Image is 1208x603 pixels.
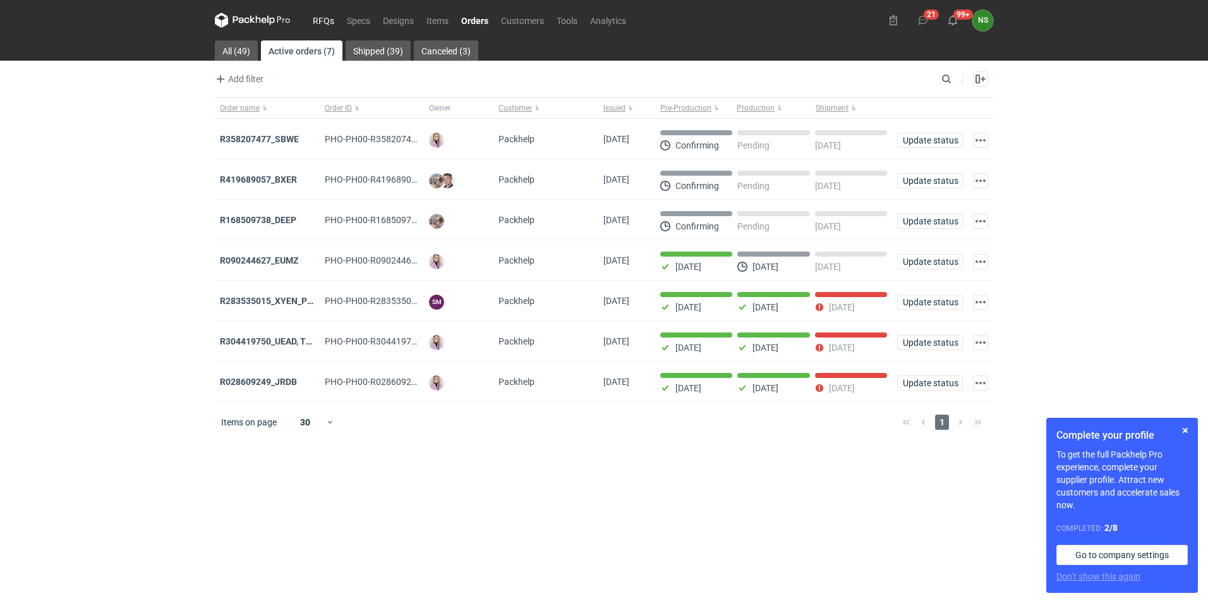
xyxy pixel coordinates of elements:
div: Natalia Stępak [972,10,993,31]
button: Order name [215,98,320,118]
p: To get the full Packhelp Pro experience, complete your supplier profile. Attract new customers an... [1056,448,1188,511]
button: Don’t show this again [1056,570,1140,583]
p: [DATE] [829,383,855,393]
img: Michał Palasek [429,214,444,229]
span: PHO-PH00-R028609249_JRDB [325,377,447,387]
img: Klaudia Wiśniewska [429,254,444,269]
button: Update status [897,214,963,229]
span: 1 [935,415,949,430]
p: [DATE] [815,262,841,272]
button: Actions [973,254,988,269]
button: Issued [598,98,655,118]
span: 21/08/2025 [603,296,629,306]
p: [DATE] [815,140,841,150]
button: Shipment [813,98,892,118]
img: Klaudia Wiśniewska [429,375,444,391]
span: Shipment [816,103,849,113]
div: 30 [285,413,326,431]
div: Completed: [1056,521,1188,535]
span: 18/08/2025 [603,336,629,346]
p: [DATE] [675,302,701,312]
span: Add filter [213,71,263,87]
span: Issued [603,103,625,113]
a: Shipped (39) [346,40,411,61]
span: Pre-Production [660,103,711,113]
span: PHO-PH00-R283535015_XYEN_PWXR [325,296,476,306]
span: Order ID [325,103,352,113]
button: Actions [973,173,988,188]
span: Packhelp [498,255,535,265]
button: Actions [973,335,988,350]
p: Confirming [675,221,719,231]
a: Items [420,13,455,28]
span: 01/09/2025 [603,134,629,144]
a: R304419750_UEAD, TLWQ [220,336,324,346]
p: [DATE] [675,343,701,353]
p: Confirming [675,181,719,191]
img: Michał Palasek [429,173,444,188]
a: R283535015_XYEN_PWXR [220,296,326,306]
a: RFQs [306,13,341,28]
span: Packhelp [498,215,535,225]
a: Go to company settings [1056,545,1188,565]
p: Confirming [675,140,719,150]
span: Packhelp [498,134,535,144]
button: 21 [913,10,933,30]
p: [DATE] [752,383,778,393]
a: R358207477_SBWE [220,134,299,144]
p: [DATE] [815,181,841,191]
span: PHO-PH00-R168509738_DEEP [325,215,447,225]
button: Update status [897,335,963,350]
button: Update status [897,173,963,188]
input: Search [939,71,979,87]
p: [DATE] [675,383,701,393]
a: R168509738_DEEP [220,215,296,225]
span: 22/08/2025 [603,255,629,265]
a: R419689057_BXER [220,174,297,185]
a: Designs [377,13,420,28]
button: Customer [493,98,598,118]
h1: Complete your profile [1056,428,1188,443]
button: 99+ [943,10,963,30]
span: Production [737,103,775,113]
span: Owner [429,103,450,113]
a: All (49) [215,40,258,61]
span: Packhelp [498,377,535,387]
svg: Packhelp Pro [215,13,291,28]
span: Update status [903,136,957,145]
p: [DATE] [752,262,778,272]
span: Items on page [221,416,277,429]
span: 27/08/2025 [603,215,629,225]
span: PHO-PH00-R304419750_UEAD,-TLWQ [325,336,474,346]
button: Add filter [212,71,264,87]
button: Update status [897,375,963,391]
button: Order ID [320,98,425,118]
span: Update status [903,257,957,266]
a: Tools [550,13,584,28]
p: [DATE] [675,262,701,272]
span: Update status [903,176,957,185]
strong: 2 / 8 [1104,523,1118,533]
span: Packhelp [498,174,535,185]
a: Specs [341,13,377,28]
span: PHO-PH00-R090244627_EUMZ [325,255,449,265]
button: Actions [973,214,988,229]
span: Customer [498,103,532,113]
strong: R028609249_JRDB [220,377,297,387]
button: Pre-Production [655,98,734,118]
p: Pending [737,181,770,191]
p: [DATE] [815,221,841,231]
span: 29/08/2025 [603,174,629,185]
span: PHO-PH00-R358207477_SBWE [325,134,449,144]
button: Skip for now [1178,423,1193,438]
span: Order name [220,103,260,113]
span: Update status [903,338,957,347]
strong: R090244627_EUMZ [220,255,299,265]
p: [DATE] [752,343,778,353]
span: Update status [903,298,957,307]
button: Actions [973,133,988,148]
span: Packhelp [498,296,535,306]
